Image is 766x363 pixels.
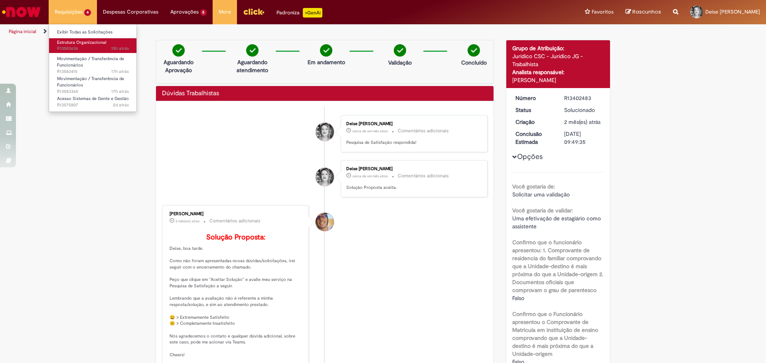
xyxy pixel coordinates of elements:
p: Deise, boa tarde. Como não foram apresentadas novas dúvidas/solicitações, irei seguir com o encer... [170,233,302,358]
span: Requisições [55,8,83,16]
p: Concluído [461,59,487,67]
img: check-circle-green.png [172,44,185,57]
small: Comentários adicionais [209,218,261,224]
p: Validação [388,59,412,67]
span: R13583365 [57,88,129,95]
a: Exibir Todas as Solicitações [49,28,137,37]
span: R13575807 [57,102,129,108]
b: Você gostaria de validar: [512,207,573,214]
a: Aberto R13583415 : Movimentação / Transferência de Funcionários [49,55,137,72]
a: Aberto R13583365 : Movimentação / Transferência de Funcionários [49,75,137,92]
a: Página inicial [9,28,36,35]
span: 2d atrás [113,102,129,108]
b: Confirmo que o Funcionário apresentou o Comprovante de Matricula em instituição de ensino comprov... [512,310,598,357]
span: Rascunhos [632,8,661,16]
div: R13402483 [564,94,601,102]
div: Deise [PERSON_NAME] [346,167,479,171]
span: Movimentação / Transferência de Funcionários [57,76,124,88]
span: cerca de um mês atrás [352,129,388,133]
span: Solicitar uma validação [512,191,570,198]
span: Deise [PERSON_NAME] [705,8,760,15]
div: Deise [PERSON_NAME] [346,122,479,126]
span: R13583636 [57,45,129,52]
b: Você gostaria de: [512,183,555,190]
span: 2 mês(es) atrás [176,219,199,224]
a: Rascunhos [626,8,661,16]
p: Aguardando atendimento [233,58,272,74]
div: Pedro Henrique De Oliveira Alves [316,213,334,231]
dt: Conclusão Estimada [509,130,559,146]
span: Acesso Sistemas de Gente e Gestão [57,96,129,102]
img: check-circle-green.png [394,44,406,57]
span: 2 mês(es) atrás [564,118,600,126]
img: ServiceNow [1,4,42,20]
a: Aberto R13575807 : Acesso Sistemas de Gente e Gestão [49,94,137,109]
div: 12/08/2025 11:13:15 [564,118,601,126]
time: 30/09/2025 17:52:56 [111,69,129,75]
div: Solucionado [564,106,601,114]
time: 25/08/2025 11:51:40 [352,129,388,133]
dt: Número [509,94,559,102]
time: 29/09/2025 10:40:22 [113,102,129,108]
p: Pesquisa de Satisfação respondida! [346,139,479,146]
p: +GenAi [303,8,322,18]
p: Aguardando Aprovação [159,58,198,74]
img: check-circle-green.png [468,44,480,57]
span: Aprovações [170,8,199,16]
span: 15h atrás [111,45,129,51]
span: 5 [200,9,207,16]
dt: Status [509,106,559,114]
span: R13583415 [57,69,129,75]
img: check-circle-green.png [246,44,259,57]
div: [PERSON_NAME] [512,76,604,84]
span: 17h atrás [111,69,129,75]
div: Analista responsável: [512,68,604,76]
time: 30/09/2025 19:25:26 [111,45,129,51]
span: 17h atrás [111,88,129,94]
h2: Dúvidas Trabalhistas Histórico de tíquete [162,90,219,97]
span: Movimentação / Transferência de Funcionários [57,56,124,68]
span: Despesas Corporativas [103,8,158,16]
div: Jurídico CSC - Jurídico JG - Trabalhista [512,52,604,68]
span: cerca de um mês atrás [352,174,388,179]
time: 15/08/2025 16:16:31 [176,219,199,224]
div: Padroniza [276,8,322,18]
dt: Criação [509,118,559,126]
b: Solução Proposta: [206,233,265,242]
div: Grupo de Atribuição: [512,44,604,52]
img: click_logo_yellow_360x200.png [243,6,265,18]
p: Solução Proposta aceita. [346,184,479,191]
time: 12/08/2025 11:13:15 [564,118,600,126]
small: Comentários adicionais [398,128,449,134]
span: More [219,8,231,16]
time: 30/09/2025 17:44:01 [111,88,129,94]
ul: Trilhas de página [6,24,505,39]
span: Falso [512,294,524,302]
span: Favoritos [592,8,614,16]
p: Em andamento [308,58,345,66]
ul: Requisições [49,24,137,112]
span: Uma efetivação de estagiário como assistente [512,215,602,230]
small: Comentários adicionais [398,173,449,179]
b: Confirmo que o funcionário apresentou: 1. Comprovante de residencia do familiar comprovando que a... [512,239,603,294]
div: Deise Charlise Benetti De Oliveira [316,123,334,141]
div: [DATE] 09:49:35 [564,130,601,146]
span: 4 [84,9,91,16]
a: Aberto R13583636 : Estrutura Organizacional [49,38,137,53]
span: Estrutura Organizacional [57,39,106,45]
div: [PERSON_NAME] [170,212,302,216]
div: Deise Charlise Benetti De Oliveira [316,168,334,186]
img: check-circle-green.png [320,44,332,57]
